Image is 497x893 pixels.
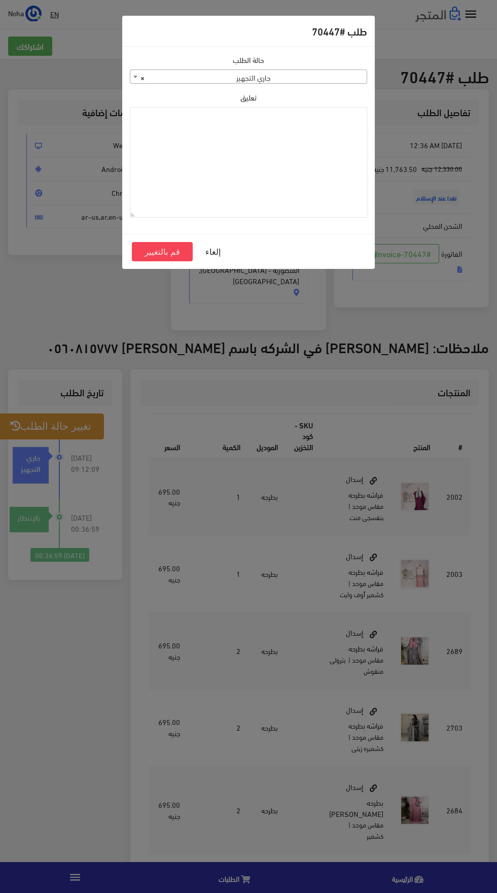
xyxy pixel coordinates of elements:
label: حالة الطلب [233,54,264,65]
label: تعليق [240,92,257,103]
h5: طلب #70447 [312,23,367,39]
button: قم بالتغيير [132,242,193,261]
button: إلغاء [193,242,233,261]
span: جاري التجهيز [130,70,367,84]
span: × [140,70,145,84]
span: جاري التجهيز [130,70,367,84]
